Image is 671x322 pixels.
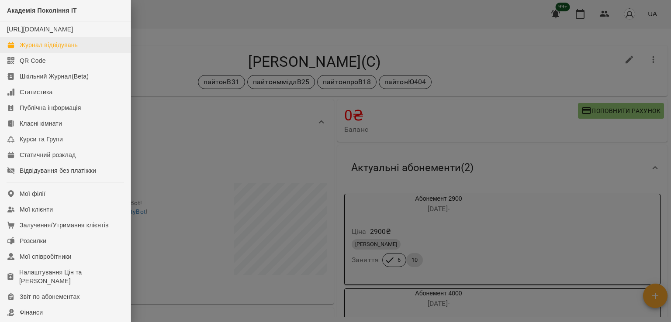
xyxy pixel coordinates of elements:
div: Класні кімнати [20,119,62,128]
a: [URL][DOMAIN_NAME] [7,26,73,33]
div: QR Code [20,56,46,65]
div: Журнал відвідувань [20,41,78,49]
div: Звіт по абонементах [20,292,80,301]
div: Мої філії [20,189,45,198]
div: Публічна інформація [20,103,81,112]
div: Статистика [20,88,53,96]
div: Мої співробітники [20,252,72,261]
div: Фінанси [20,308,43,317]
div: Мої клієнти [20,205,53,214]
div: Розсилки [20,236,46,245]
span: Академія Покоління ІТ [7,7,77,14]
div: Статичний розклад [20,151,76,159]
div: Налаштування Цін та [PERSON_NAME] [19,268,124,285]
div: Курси та Групи [20,135,63,144]
div: Залучення/Утримання клієнтів [20,221,109,230]
div: Відвідування без платіжки [20,166,96,175]
div: Шкільний Журнал(Beta) [20,72,89,81]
